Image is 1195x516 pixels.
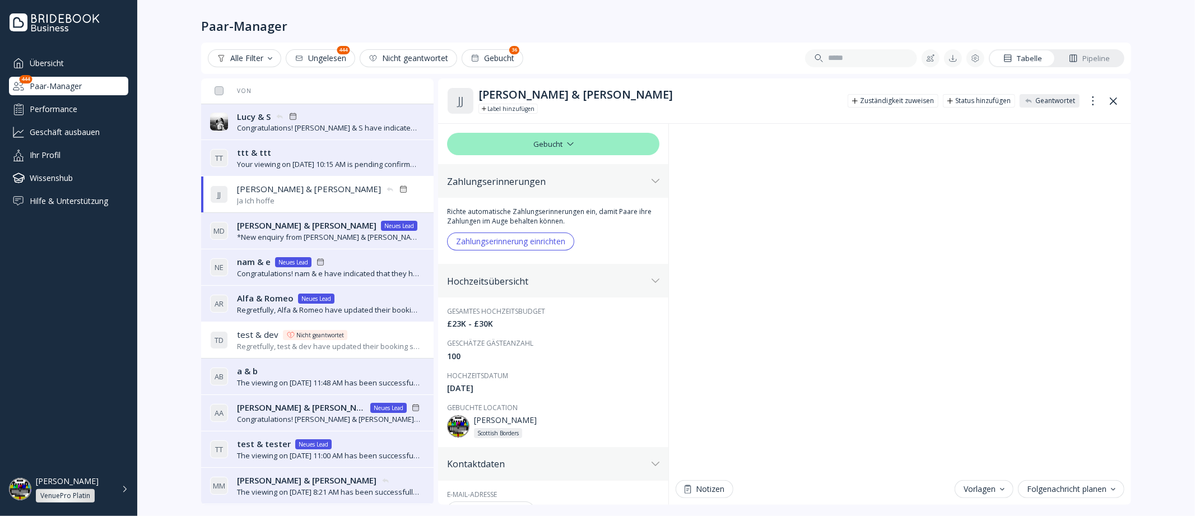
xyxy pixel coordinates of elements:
div: Richte automatische Zahlungserinnerungen ein, damit Paare ihre Zahlungen im Auge behalten können. [447,207,659,226]
div: Zahlungserinnerung einrichten [456,237,565,246]
div: Neues Lead [301,294,331,303]
div: Geschätze Gästeanzahl [447,338,659,348]
div: £23K - £30K [447,318,659,329]
a: [PERSON_NAME]Scottish Borders [447,415,659,438]
div: J J [210,185,228,203]
div: 444 [20,75,32,83]
div: [PERSON_NAME] [474,415,647,438]
div: N E [210,258,228,276]
div: *New enquiry from [PERSON_NAME] & [PERSON_NAME]:* Hi there, We’re very interested in your venue f... [237,232,420,243]
div: Pipeline [1069,53,1110,64]
a: Performance [9,100,128,118]
div: Your viewing on [DATE] 10:15 AM is pending confirmation. The venue will approve or decline shortl... [237,159,420,170]
div: Neues Lead [299,440,328,449]
button: Zahlungserinnerung einrichten [447,233,574,250]
a: Ihr Profil [9,146,128,164]
div: A R [210,295,228,313]
div: Ja Ich hoffe [237,196,408,206]
div: Congratulations! [PERSON_NAME] & S have indicated that they have chosen you for their wedding day. [237,123,420,133]
div: [PERSON_NAME] [36,476,99,486]
button: Ungelesen [286,49,355,67]
button: Folgenachricht planen [1018,480,1124,498]
img: dpr=1,fit=cover,g=face,w=48,h=48 [9,478,31,500]
div: [DATE] [447,383,659,394]
div: Label hinzufügen [487,104,534,113]
div: Gebucht [447,133,659,155]
div: [PERSON_NAME] & [PERSON_NAME] [478,88,839,101]
span: a & b [237,365,258,377]
span: nam & e [237,256,271,268]
div: Paar-Manager [201,18,287,34]
div: Geantwortet [1035,96,1075,105]
div: Hochzeitsdatum [447,371,659,380]
span: [PERSON_NAME] & [PERSON_NAME] [237,402,366,413]
span: ttt & ttt [237,147,271,159]
a: Hilfe & Unterstützung [9,192,128,210]
div: J J [447,87,474,114]
div: Zuständigkeit zuweisen [860,96,934,105]
div: Zahlungserinnerungen [447,176,647,187]
div: T D [210,331,228,349]
div: The viewing on [DATE] 8:21 AM has been successfully created by [PERSON_NAME]. [237,487,420,498]
button: Alle Filter [208,49,281,67]
img: thumbnail [447,415,469,438]
a: Übersicht [9,54,128,72]
div: Nicht geantwortet [369,54,448,63]
span: [PERSON_NAME] & [PERSON_NAME] [237,183,381,195]
div: T T [210,149,228,167]
div: Neues Lead [384,221,414,230]
span: [PERSON_NAME] & [PERSON_NAME] [237,220,376,231]
div: 100 [447,351,659,362]
div: M M [210,477,228,495]
div: Gebuchte Location [447,403,659,412]
div: VenuePro Platin [40,491,90,500]
div: A B [210,368,228,385]
button: Notizen [676,480,733,498]
div: The viewing on [DATE] 11:48 AM has been successfully created by [PERSON_NAME]. [237,378,420,388]
div: Folgenachricht planen [1027,485,1115,494]
div: Notizen [685,485,724,494]
span: [PERSON_NAME] & [PERSON_NAME] [237,475,376,486]
div: Hochzeitsübersicht [447,276,647,287]
span: test & dev [237,329,278,341]
div: Vorlagen [964,485,1005,494]
span: Lucy & S [237,111,271,123]
div: Von [210,87,252,95]
div: Status hinzufügen [955,96,1011,105]
div: Gesamtes Hochzeitsbudget [447,306,659,316]
img: dpr=1,fit=cover,g=face,w=32,h=32 [210,113,228,131]
div: Regretfully, test & dev have updated their booking status and are no longer showing you as their ... [237,341,420,352]
div: Gebucht [471,54,514,63]
div: Ungelesen [295,54,346,63]
div: Paar-Manager [9,77,128,95]
iframe: Chat [676,124,1124,473]
div: T T [210,440,228,458]
div: E-Mail-Adresse [447,490,659,499]
div: M D [210,222,228,240]
button: Gebucht [462,49,523,67]
div: Regretfully, Alfa & Romeo have updated their booking status and are no longer showing you as thei... [237,305,420,315]
div: 444 [337,46,350,54]
button: Vorlagen [955,480,1013,498]
div: Nicht geantwortet [296,331,344,340]
div: Alle Filter [217,54,272,63]
div: A A [210,404,228,422]
span: test & tester [237,438,291,450]
a: Paar-Manager444 [9,77,128,95]
div: The viewing on [DATE] 11:00 AM has been successfully confirmed by [PERSON_NAME]. [237,450,420,461]
div: Tabelle [1003,53,1042,64]
a: Geschäft ausbauen [9,123,128,141]
a: Wissenshub [9,169,128,187]
button: Nicht geantwortet [360,49,457,67]
div: Neues Lead [278,258,308,267]
div: Kontaktdaten [447,458,647,469]
div: Neues Lead [374,403,403,412]
div: Congratulations! [PERSON_NAME] & [PERSON_NAME] have indicated that they have chosen you for their... [237,414,420,425]
div: Congratulations! nam & e have indicated that they have chosen you for their wedding day. [237,268,420,279]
